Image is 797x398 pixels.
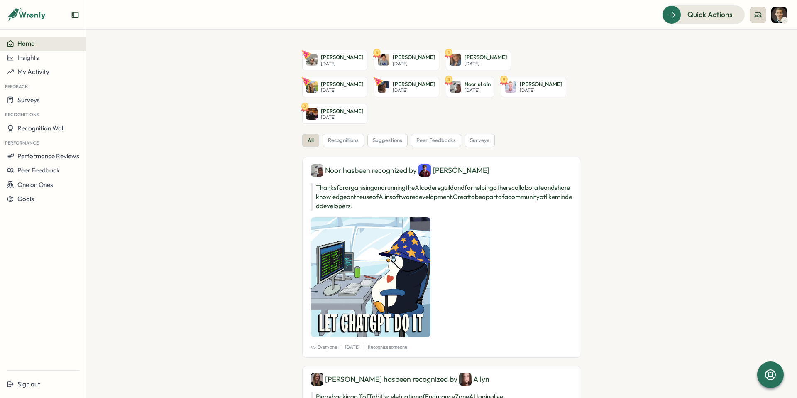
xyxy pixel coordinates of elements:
[311,217,430,337] img: Recognition Image
[306,54,318,66] img: Greg Youngman
[17,96,40,104] span: Surveys
[447,76,450,82] text: 3
[374,77,439,97] a: Peter Ladds[PERSON_NAME][DATE]
[465,88,491,93] p: [DATE]
[446,77,494,97] a: 3Noor ul ainNoor ul ain[DATE]
[448,49,450,55] text: 1
[311,373,572,386] div: [PERSON_NAME] has been recognized by
[17,166,60,174] span: Peer Feedback
[328,137,359,144] span: recognitions
[393,61,435,66] p: [DATE]
[321,115,364,120] p: [DATE]
[311,164,323,177] img: Noor ul ain
[321,108,364,115] p: [PERSON_NAME]
[459,373,489,386] div: Allyn
[321,81,364,88] p: [PERSON_NAME]
[393,81,435,88] p: [PERSON_NAME]
[393,54,435,61] p: [PERSON_NAME]
[465,54,507,61] p: [PERSON_NAME]
[470,137,489,144] span: surveys
[418,164,489,177] div: [PERSON_NAME]
[520,81,562,88] p: [PERSON_NAME]
[306,108,318,120] img: Bradley Jones
[321,54,364,61] p: [PERSON_NAME]
[450,81,461,93] img: Noor ul ain
[311,164,572,177] div: Noor has been recognized by
[446,50,511,70] a: 1Harriet Stewart[PERSON_NAME][DATE]
[368,344,407,351] p: Recognize someone
[302,104,367,124] a: 3Bradley Jones[PERSON_NAME][DATE]
[17,54,39,61] span: Insights
[311,344,337,351] span: Everyone
[378,54,389,66] img: Samantha Broomfield
[321,88,364,93] p: [DATE]
[17,68,49,76] span: My Activity
[503,76,505,82] text: 9
[17,39,34,47] span: Home
[376,49,378,55] text: 6
[311,373,323,386] img: Aimee Weston
[465,61,507,66] p: [DATE]
[321,61,364,66] p: [DATE]
[17,181,53,189] span: One on Ones
[302,50,367,70] a: Greg Youngman[PERSON_NAME][DATE]
[373,137,402,144] span: suggestions
[363,344,364,351] p: |
[501,77,566,97] a: 9Martyn Fagg[PERSON_NAME][DATE]
[374,50,439,70] a: 6Samantha Broomfield[PERSON_NAME][DATE]
[71,11,79,19] button: Expand sidebar
[416,137,456,144] span: peer feedbacks
[304,103,306,109] text: 3
[306,81,318,93] img: Ines Coulon
[17,380,40,388] span: Sign out
[459,373,472,386] img: Allyn Neal
[17,195,34,203] span: Goals
[302,77,367,97] a: Ines Coulon[PERSON_NAME][DATE]
[771,7,787,23] img: Bill Warshauer
[393,88,435,93] p: [DATE]
[520,88,562,93] p: [DATE]
[505,81,516,93] img: Martyn Fagg
[311,183,572,211] p: Thanks for organising and running the AI coders guild and for helping others collaborate and shar...
[450,54,461,66] img: Harriet Stewart
[662,5,745,24] button: Quick Actions
[418,164,431,177] img: Henry Dennis
[17,152,79,160] span: Performance Reviews
[465,81,491,88] p: Noor ul ain
[17,124,64,132] span: Recognition Wall
[345,344,360,351] p: [DATE]
[378,81,389,93] img: Peter Ladds
[687,9,733,20] span: Quick Actions
[308,137,314,144] span: all
[340,344,342,351] p: |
